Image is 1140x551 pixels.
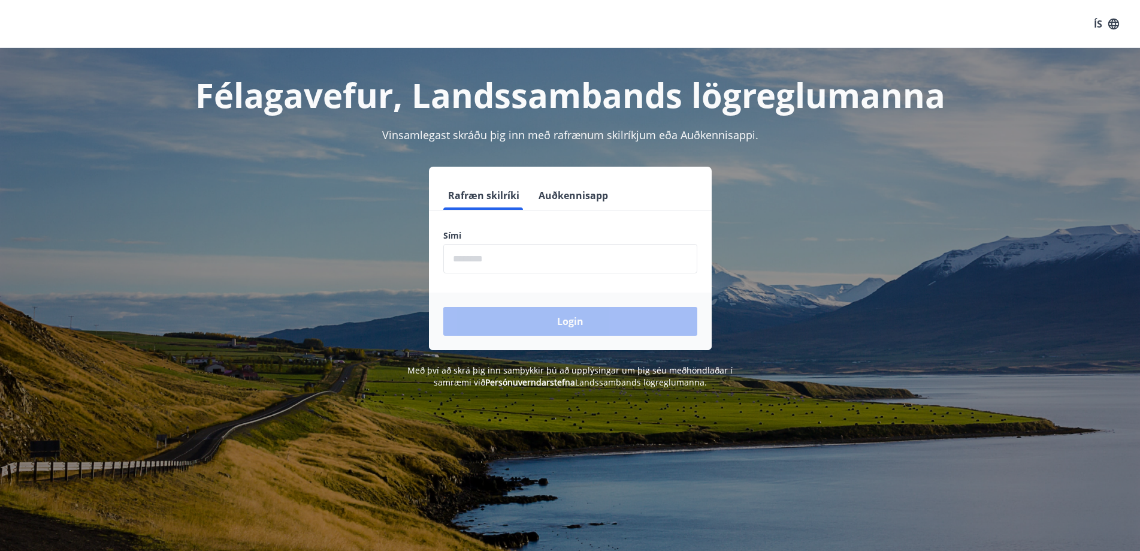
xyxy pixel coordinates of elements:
h1: Félagavefur, Landssambands lögreglumanna [153,72,987,118]
button: ÍS [1087,13,1126,35]
span: Með því að skrá þig inn samþykkir þú að upplýsingar um þig séu meðhöndlaðar í samræmi við Landssa... [407,365,733,388]
a: Persónuverndarstefna [485,377,575,388]
span: Vinsamlegast skráðu þig inn með rafrænum skilríkjum eða Auðkennisappi. [382,128,758,142]
button: Auðkennisapp [534,181,613,210]
button: Rafræn skilríki [443,181,524,210]
label: Sími [443,230,697,242]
